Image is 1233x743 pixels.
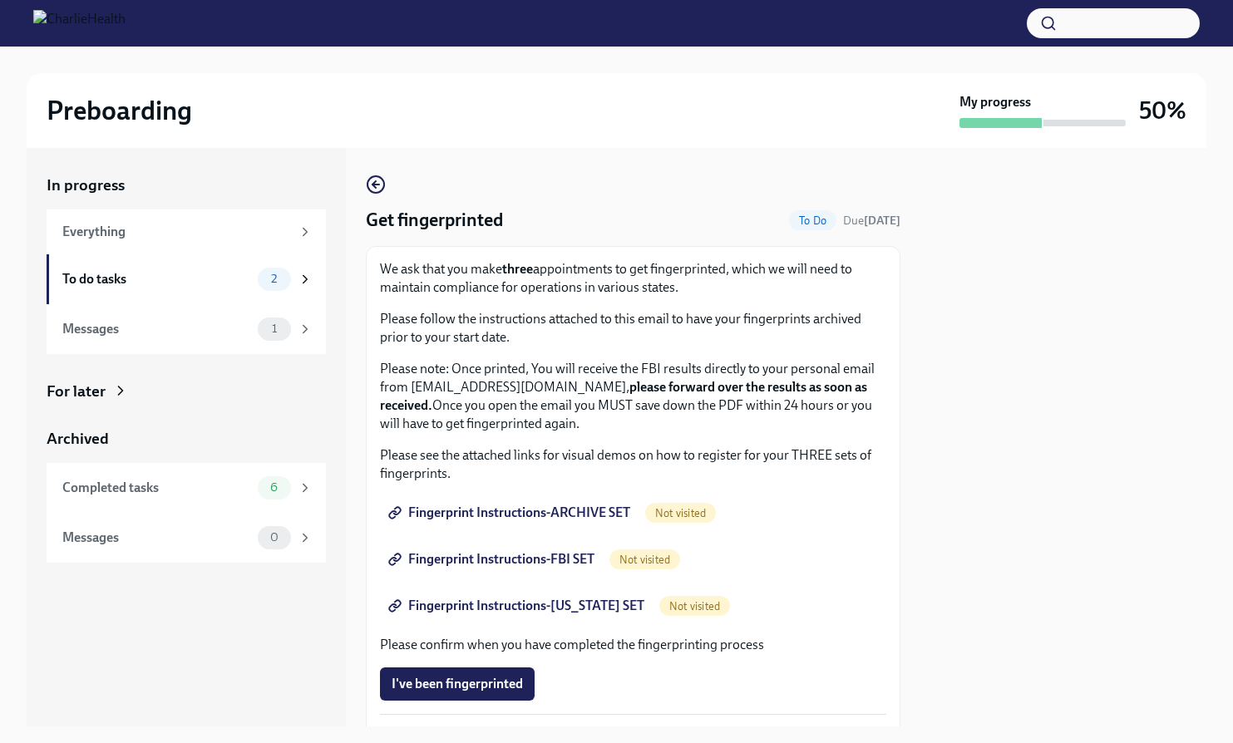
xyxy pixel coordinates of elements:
img: CharlieHealth [33,10,126,37]
div: Completed tasks [62,479,251,497]
a: Messages0 [47,513,326,563]
div: To do tasks [62,270,251,288]
a: To do tasks2 [47,254,326,304]
span: Not visited [659,600,730,613]
a: For later [47,381,326,402]
span: August 26th, 2025 09:00 [843,213,900,229]
a: Archived [47,428,326,450]
strong: [DATE] [864,214,900,228]
h4: Get fingerprinted [366,208,503,233]
span: 2 [261,273,287,285]
p: Please note: Once printed, You will receive the FBI results directly to your personal email from ... [380,360,886,433]
span: Fingerprint Instructions-FBI SET [392,551,594,568]
strong: three [502,261,533,277]
span: I've been fingerprinted [392,676,523,692]
span: Not visited [609,554,680,566]
div: Everything [62,223,291,241]
span: 0 [260,531,289,544]
p: Please confirm when you have completed the fingerprinting process [380,636,886,654]
button: I've been fingerprinted [380,667,535,701]
a: In progress [47,175,326,196]
a: Fingerprint Instructions-FBI SET [380,543,606,576]
span: To Do [789,214,836,227]
p: We ask that you make appointments to get fingerprinted, which we will need to maintain compliance... [380,260,886,297]
a: Completed tasks6 [47,463,326,513]
span: Due [843,214,900,228]
a: Fingerprint Instructions-[US_STATE] SET [380,589,656,622]
p: Please see the attached links for visual demos on how to register for your THREE sets of fingerpr... [380,446,886,483]
h3: 50% [1139,96,1186,125]
span: Not visited [645,507,716,519]
span: 6 [260,481,288,494]
div: Messages [62,529,251,547]
span: 1 [262,322,287,335]
a: Everything [47,209,326,254]
a: Messages1 [47,304,326,354]
span: Fingerprint Instructions-ARCHIVE SET [392,504,630,521]
p: Please follow the instructions attached to this email to have your fingerprints archived prior to... [380,310,886,347]
div: Messages [62,320,251,338]
a: Fingerprint Instructions-ARCHIVE SET [380,496,642,529]
div: For later [47,381,106,402]
h2: Preboarding [47,94,192,127]
strong: My progress [959,93,1031,111]
span: Fingerprint Instructions-[US_STATE] SET [392,598,644,614]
